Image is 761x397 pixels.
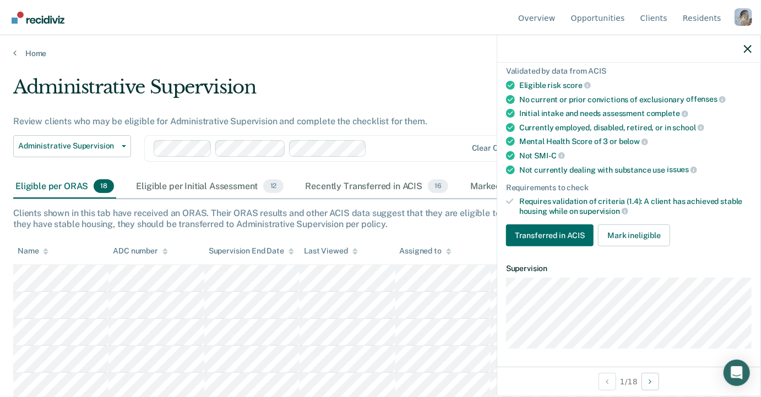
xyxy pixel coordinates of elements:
[667,165,697,174] span: issues
[18,141,117,151] span: Administrative Supervision
[580,207,628,216] span: supervision
[13,175,116,199] div: Eligible per ORAS
[519,151,752,161] div: Not
[18,246,48,256] div: Name
[113,246,168,256] div: ADC number
[263,179,283,194] span: 12
[304,246,357,256] div: Last Viewed
[619,137,648,146] span: below
[472,144,513,153] div: Clear CROs
[724,360,750,386] div: Open Intercom Messenger
[646,109,688,118] span: complete
[519,165,752,175] div: Not currently dealing with substance use
[400,246,452,256] div: Assigned to
[13,208,748,229] div: Clients shown in this tab have received an ORAS. Their ORAS results and other ACIS data suggest t...
[506,224,594,246] button: Transferred in ACIS
[428,179,448,194] span: 16
[519,95,752,104] div: No current or prior convictions of exclusionary
[506,264,752,273] dt: Supervision
[599,373,616,390] button: Previous Opportunity
[673,123,704,132] span: school
[686,95,726,103] span: offenses
[12,12,64,24] img: Recidiviz
[134,175,285,199] div: Eligible per Initial Assessment
[534,151,564,160] span: SMI-C
[519,197,752,216] div: Requires validation of criteria (1.4): A client has achieved stable housing while on
[13,76,584,107] div: Administrative Supervision
[642,373,659,390] button: Next Opportunity
[13,48,748,58] a: Home
[506,67,752,76] div: Validated by data from ACIS
[519,108,752,118] div: Initial intake and needs assessment
[563,81,591,90] span: score
[13,116,584,126] div: Review clients who may be eligible for Administrative Supervision and complete the checklist for ...
[506,183,752,192] div: Requirements to check
[735,8,752,26] button: Profile dropdown button
[303,175,451,199] div: Recently Transferred in ACIS
[468,175,566,199] div: Marked Ineligible
[94,179,114,194] span: 18
[598,224,670,246] button: Mark ineligible
[497,367,760,396] div: 1 / 18
[209,246,294,256] div: Supervision End Date
[519,136,752,146] div: Mental Health Score of 3 or
[519,123,752,133] div: Currently employed, disabled, retired, or in
[519,80,752,90] div: Eligible risk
